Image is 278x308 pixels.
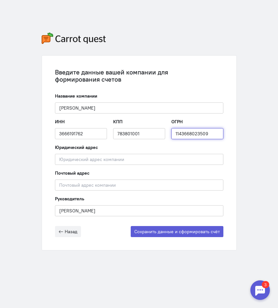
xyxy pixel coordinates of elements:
[55,226,81,237] button: Назад
[55,102,223,114] input: Название компании, например «ООО “Огого“»
[65,229,77,234] span: Назад
[55,170,89,176] label: Почтовый адрес
[55,195,84,202] label: Руководитель
[55,128,107,139] input: ИНН компании
[55,154,223,165] input: Юридический адрес компании
[55,144,98,151] label: Юридический адрес
[113,128,165,139] input: Если есть
[55,205,223,216] input: ФИО руководителя
[131,226,223,237] button: Сохранить данные и сформировать счёт
[113,118,123,125] label: КПП
[42,33,106,44] img: carrot-quest-logo.svg
[171,128,223,139] input: Если есть
[15,4,22,11] div: 3
[55,180,223,191] input: Почтовый адрес компании
[55,118,65,125] label: ИНН
[55,93,97,99] label: Название компании
[55,69,223,83] div: Введите данные вашей компании для формирования счетов
[171,118,183,125] label: ОГРН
